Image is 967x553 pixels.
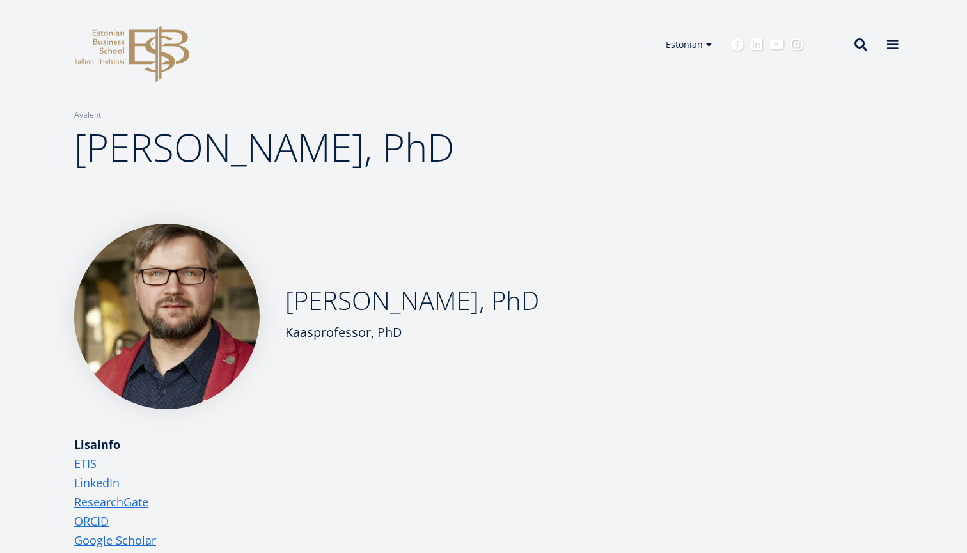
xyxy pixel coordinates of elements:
[285,323,539,342] div: Kaasprofessor, PhD
[74,109,101,121] a: Avaleht
[74,492,148,511] a: ResearchGate
[74,121,454,173] span: [PERSON_NAME], PhD
[790,38,803,51] a: Instagram
[74,454,97,473] a: ETIS
[74,435,611,454] div: Lisainfo
[769,38,784,51] a: Youtube
[285,284,539,316] h2: [PERSON_NAME], PhD
[74,473,120,492] a: LinkedIn
[74,511,109,531] a: ORCID
[731,38,744,51] a: Facebook
[74,531,156,550] a: Google Scholar
[74,224,260,409] img: Veiko Karu
[750,38,763,51] a: Linkedin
